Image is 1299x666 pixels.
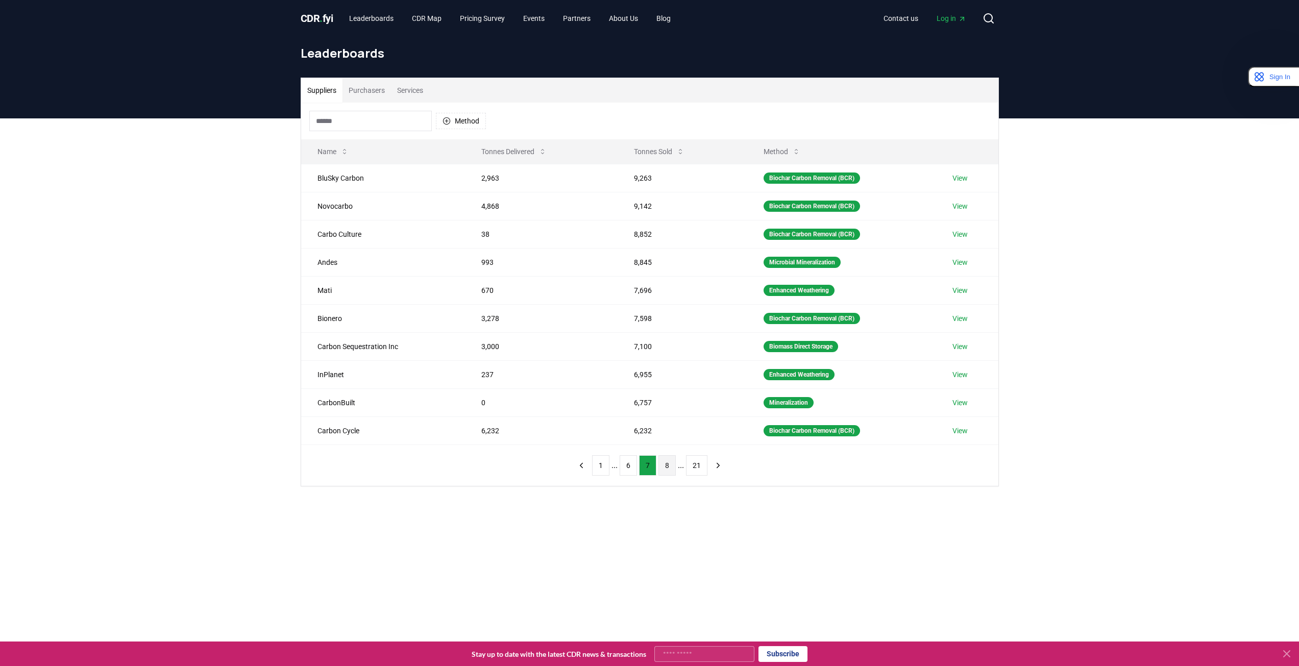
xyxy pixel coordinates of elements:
[555,9,599,28] a: Partners
[928,9,974,28] a: Log in
[952,341,968,352] a: View
[626,141,693,162] button: Tonnes Sold
[301,11,333,26] a: CDR.fyi
[952,369,968,380] a: View
[618,304,747,332] td: 7,598
[465,276,618,304] td: 670
[618,220,747,248] td: 8,852
[573,455,590,476] button: previous page
[952,201,968,211] a: View
[709,455,727,476] button: next page
[301,388,465,416] td: CarbonBuilt
[618,192,747,220] td: 9,142
[301,220,465,248] td: Carbo Culture
[301,276,465,304] td: Mati
[404,9,450,28] a: CDR Map
[952,257,968,267] a: View
[937,13,966,23] span: Log in
[875,9,974,28] nav: Main
[764,172,860,184] div: Biochar Carbon Removal (BCR)
[764,425,860,436] div: Biochar Carbon Removal (BCR)
[301,164,465,192] td: BluSky Carbon
[764,201,860,212] div: Biochar Carbon Removal (BCR)
[473,141,555,162] button: Tonnes Delivered
[391,78,429,103] button: Services
[678,459,684,472] li: ...
[592,455,609,476] button: 1
[658,455,676,476] button: 8
[952,426,968,436] a: View
[465,164,618,192] td: 2,963
[618,388,747,416] td: 6,757
[764,313,860,324] div: Biochar Carbon Removal (BCR)
[465,304,618,332] td: 3,278
[301,304,465,332] td: Bionero
[341,9,402,28] a: Leaderboards
[618,360,747,388] td: 6,955
[465,388,618,416] td: 0
[952,285,968,295] a: View
[618,276,747,304] td: 7,696
[465,360,618,388] td: 237
[436,113,486,129] button: Method
[611,459,618,472] li: ...
[301,12,333,24] span: CDR fyi
[620,455,637,476] button: 6
[618,248,747,276] td: 8,845
[301,360,465,388] td: InPlanet
[764,229,860,240] div: Biochar Carbon Removal (BCR)
[639,455,656,476] button: 7
[755,141,808,162] button: Method
[301,248,465,276] td: Andes
[452,9,513,28] a: Pricing Survey
[301,416,465,445] td: Carbon Cycle
[342,78,391,103] button: Purchasers
[764,341,838,352] div: Biomass Direct Storage
[301,192,465,220] td: Novocarbo
[952,173,968,183] a: View
[618,164,747,192] td: 9,263
[465,332,618,360] td: 3,000
[764,285,835,296] div: Enhanced Weathering
[648,9,679,28] a: Blog
[465,416,618,445] td: 6,232
[618,416,747,445] td: 6,232
[301,332,465,360] td: Carbon Sequestration Inc
[875,9,926,28] a: Contact us
[764,397,814,408] div: Mineralization
[764,257,841,268] div: Microbial Mineralization
[301,78,342,103] button: Suppliers
[952,229,968,239] a: View
[320,12,323,24] span: .
[341,9,679,28] nav: Main
[686,455,707,476] button: 21
[465,248,618,276] td: 993
[465,192,618,220] td: 4,868
[618,332,747,360] td: 7,100
[465,220,618,248] td: 38
[515,9,553,28] a: Events
[952,398,968,408] a: View
[301,45,999,61] h1: Leaderboards
[601,9,646,28] a: About Us
[309,141,357,162] button: Name
[952,313,968,324] a: View
[764,369,835,380] div: Enhanced Weathering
